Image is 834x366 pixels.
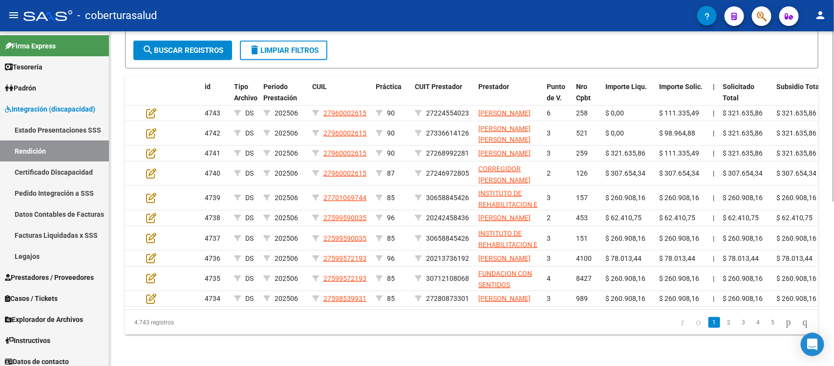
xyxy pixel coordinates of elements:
[275,295,298,302] span: 202506
[478,165,531,184] span: CORREGIDOR [PERSON_NAME]
[426,194,469,202] span: 30658845426
[323,274,366,282] span: 27599572193
[572,76,601,119] datatable-header-cell: Nro Cpbt
[275,169,298,177] span: 202506
[426,295,469,302] span: 27280873301
[713,194,714,202] span: |
[323,169,366,177] span: 27960002615
[8,9,20,21] mat-icon: menu
[245,274,254,282] span: DS
[723,214,759,222] span: $ 62.410,75
[659,274,699,282] span: $ 260.908,16
[415,83,462,91] span: CUIT Prestador
[387,149,395,157] span: 90
[776,149,816,157] span: $ 321.635,86
[713,214,714,222] span: |
[776,129,816,137] span: $ 321.635,86
[245,129,254,137] span: DS
[776,234,816,242] span: $ 260.908,16
[547,254,551,262] span: 3
[576,149,588,157] span: 259
[376,83,402,91] span: Práctica
[547,274,551,282] span: 4
[723,109,763,117] span: $ 321.635,86
[547,214,551,222] span: 2
[719,76,772,119] datatable-header-cell: Solicitado Total
[659,254,695,262] span: $ 78.013,44
[478,149,531,157] span: [PERSON_NAME]
[547,295,551,302] span: 3
[776,254,813,262] span: $ 78.013,44
[576,234,588,242] span: 151
[411,76,474,119] datatable-header-cell: CUIT Prestador
[125,310,262,335] div: 4.743 registros
[240,41,327,60] button: Limpiar filtros
[713,274,714,282] span: |
[275,214,298,222] span: 202506
[659,83,703,91] span: Importe Solic.
[659,149,699,157] span: $ 111.335,49
[142,46,223,55] span: Buscar registros
[723,194,763,202] span: $ 260.908,16
[659,295,699,302] span: $ 260.908,16
[275,129,298,137] span: 202506
[576,109,588,117] span: 258
[605,254,642,262] span: $ 78.013,44
[205,128,226,139] div: 4742
[659,194,699,202] span: $ 260.908,16
[547,169,551,177] span: 2
[605,214,642,222] span: $ 62.410,75
[387,109,395,117] span: 90
[752,317,764,328] a: 4
[713,234,714,242] span: |
[576,254,592,262] span: 4100
[387,274,395,282] span: 85
[713,169,714,177] span: |
[245,194,254,202] span: DS
[576,214,588,222] span: 453
[576,129,588,137] span: 521
[205,148,226,159] div: 4741
[543,76,572,119] datatable-header-cell: Punto de V.
[249,46,319,55] span: Limpiar filtros
[478,189,544,275] span: INSTITUTO DE REHABILITACION E INTEGRACION DEL DISCAPACITADO DE RIVADAVIA PROVINCIA [PERSON_NAME][...
[133,41,232,60] button: Buscar registros
[245,234,254,242] span: DS
[576,295,588,302] span: 989
[275,194,298,202] span: 202506
[323,109,366,117] span: 27960002615
[659,109,699,117] span: $ 111.335,49
[205,192,226,204] div: 4739
[692,317,706,328] a: go to previous page
[738,317,749,328] a: 3
[547,83,565,102] span: Punto de V.
[387,254,395,262] span: 96
[478,109,531,117] span: [PERSON_NAME]
[308,76,372,119] datatable-header-cell: CUIL
[709,76,719,119] datatable-header-cell: |
[772,76,826,119] datatable-header-cell: Subsidio Total
[708,317,720,328] a: 1
[776,274,816,282] span: $ 260.908,16
[5,272,94,283] span: Prestadores / Proveedores
[576,274,592,282] span: 8427
[245,109,254,117] span: DS
[766,314,780,331] li: page 5
[245,254,254,262] span: DS
[713,109,714,117] span: |
[387,194,395,202] span: 85
[5,41,56,51] span: Firma Express
[201,76,230,119] datatable-header-cell: id
[801,333,824,356] div: Open Intercom Messenger
[5,314,83,325] span: Explorador de Archivos
[605,169,645,177] span: $ 307.654,34
[478,229,544,315] span: INSTITUTO DE REHABILITACION E INTEGRACION DEL DISCAPACITADO DE RIVADAVIA PROVINCIA [PERSON_NAME][...
[723,149,763,157] span: $ 321.635,86
[387,169,395,177] span: 87
[814,9,826,21] mat-icon: person
[547,234,551,242] span: 3
[776,109,816,117] span: $ 321.635,86
[323,254,366,262] span: 27599572193
[478,254,531,262] span: [PERSON_NAME]
[723,295,763,302] span: $ 260.908,16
